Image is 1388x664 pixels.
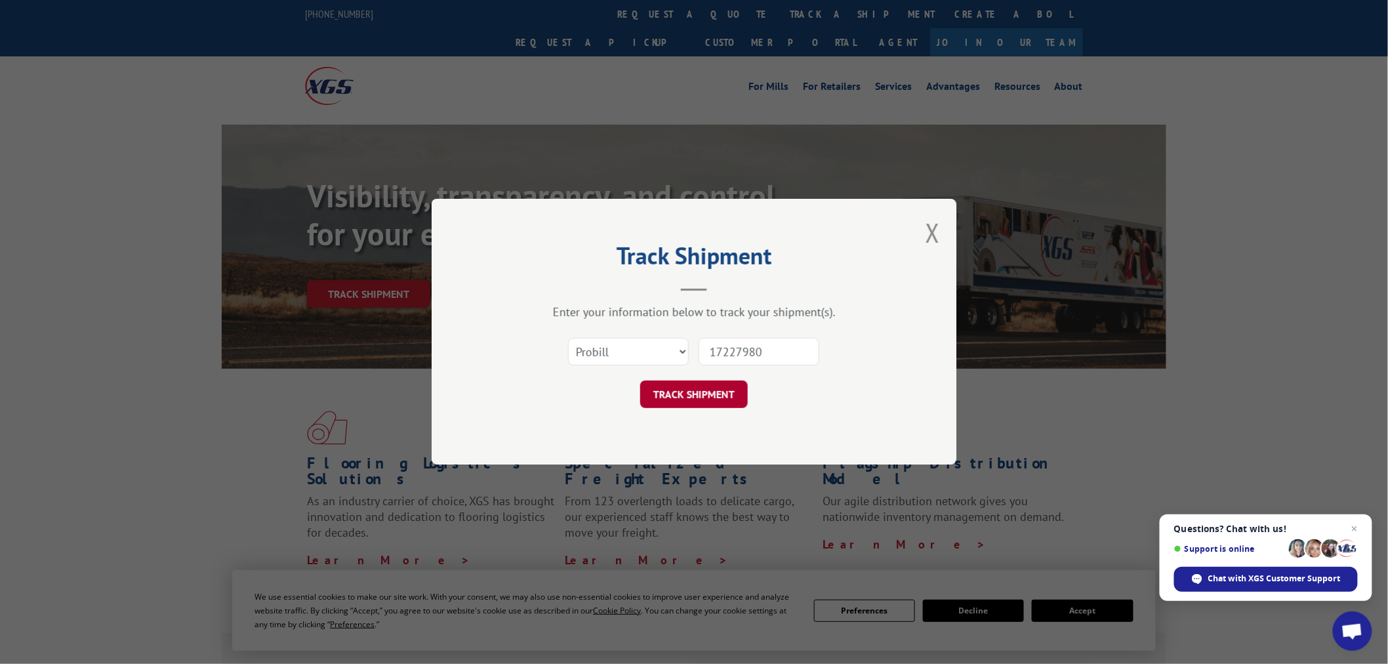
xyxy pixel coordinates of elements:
[1174,544,1284,554] span: Support is online
[497,247,891,272] h2: Track Shipment
[1174,567,1358,592] span: Chat with XGS Customer Support
[497,305,891,320] div: Enter your information below to track your shipment(s).
[640,381,748,409] button: TRACK SHIPMENT
[699,339,819,366] input: Number(s)
[1174,524,1358,534] span: Questions? Chat with us!
[926,215,940,250] button: Close modal
[1208,573,1341,585] span: Chat with XGS Customer Support
[1333,612,1372,651] a: Open chat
